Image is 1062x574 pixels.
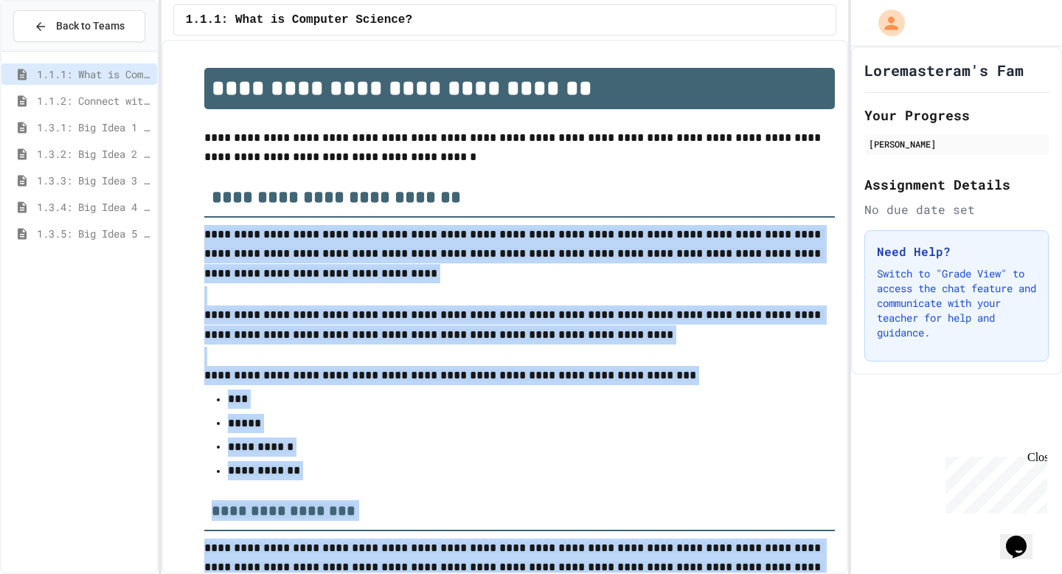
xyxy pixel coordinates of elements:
[37,173,151,188] span: 1.3.3: Big Idea 3 - Algorithms and Programming
[864,105,1049,125] h2: Your Progress
[37,93,151,108] span: 1.1.2: Connect with Your World
[37,66,151,82] span: 1.1.1: What is Computer Science?
[1000,515,1047,559] iframe: chat widget
[37,120,151,135] span: 1.3.1: Big Idea 1 - Creative Development
[864,60,1024,80] h1: Loremasteram's Fam
[869,137,1044,151] div: [PERSON_NAME]
[877,266,1036,340] p: Switch to "Grade View" to access the chat feature and communicate with your teacher for help and ...
[863,6,909,40] div: My Account
[37,146,151,162] span: 1.3.2: Big Idea 2 - Data
[864,201,1049,218] div: No due date set
[6,6,102,94] div: Chat with us now!Close
[877,243,1036,260] h3: Need Help?
[56,18,125,34] span: Back to Teams
[37,199,151,215] span: 1.3.4: Big Idea 4 - Computing Systems and Networks
[940,451,1047,514] iframe: chat widget
[13,10,145,42] button: Back to Teams
[37,226,151,241] span: 1.3.5: Big Idea 5 - Impact of Computing
[864,174,1049,195] h2: Assignment Details
[186,11,412,29] span: 1.1.1: What is Computer Science?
